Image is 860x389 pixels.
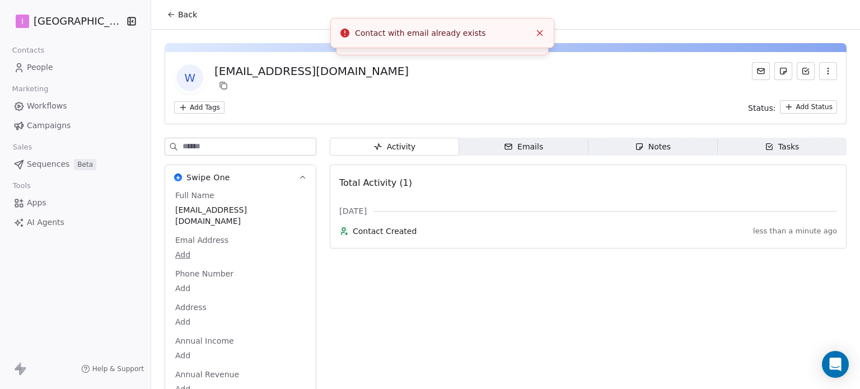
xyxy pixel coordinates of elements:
[780,100,837,114] button: Add Status
[504,141,543,153] div: Emails
[175,204,306,227] span: [EMAIL_ADDRESS][DOMAIN_NAME]
[27,120,71,132] span: Campaigns
[173,335,236,346] span: Annual Income
[8,177,35,194] span: Tools
[176,64,203,91] span: w
[9,58,142,77] a: People
[21,16,24,27] span: I
[160,4,204,25] button: Back
[27,100,67,112] span: Workflows
[7,42,49,59] span: Contacts
[339,205,367,217] span: [DATE]
[9,155,142,174] a: SequencesBeta
[173,268,236,279] span: Phone Number
[174,174,182,181] img: Swipe One
[173,369,241,380] span: Annual Revenue
[7,81,53,97] span: Marketing
[353,226,749,237] span: Contact Created
[92,364,144,373] span: Help & Support
[175,283,306,294] span: Add
[9,194,142,212] a: Apps
[635,141,671,153] div: Notes
[339,177,412,188] span: Total Activity (1)
[34,14,124,29] span: [GEOGRAPHIC_DATA]
[355,27,530,39] div: Contact with email already exists
[27,197,46,209] span: Apps
[81,364,144,373] a: Help & Support
[173,235,231,246] span: Emal Address
[175,316,306,327] span: Add
[748,102,775,114] span: Status:
[175,350,306,361] span: Add
[9,116,142,135] a: Campaigns
[822,351,849,378] div: Open Intercom Messenger
[173,190,217,201] span: Full Name
[214,63,409,79] div: [EMAIL_ADDRESS][DOMAIN_NAME]
[175,249,306,260] span: Add
[9,97,142,115] a: Workflows
[13,12,119,31] button: I[GEOGRAPHIC_DATA]
[8,139,37,156] span: Sales
[765,141,800,153] div: Tasks
[27,158,69,170] span: Sequences
[186,172,230,183] span: Swipe One
[178,9,197,20] span: Back
[9,213,142,232] a: AI Agents
[532,26,547,40] button: Close toast
[27,62,53,73] span: People
[74,159,96,170] span: Beta
[753,227,837,236] span: less than a minute ago
[27,217,64,228] span: AI Agents
[174,101,225,114] button: Add Tags
[173,302,209,313] span: Address
[165,165,316,190] button: Swipe OneSwipe One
